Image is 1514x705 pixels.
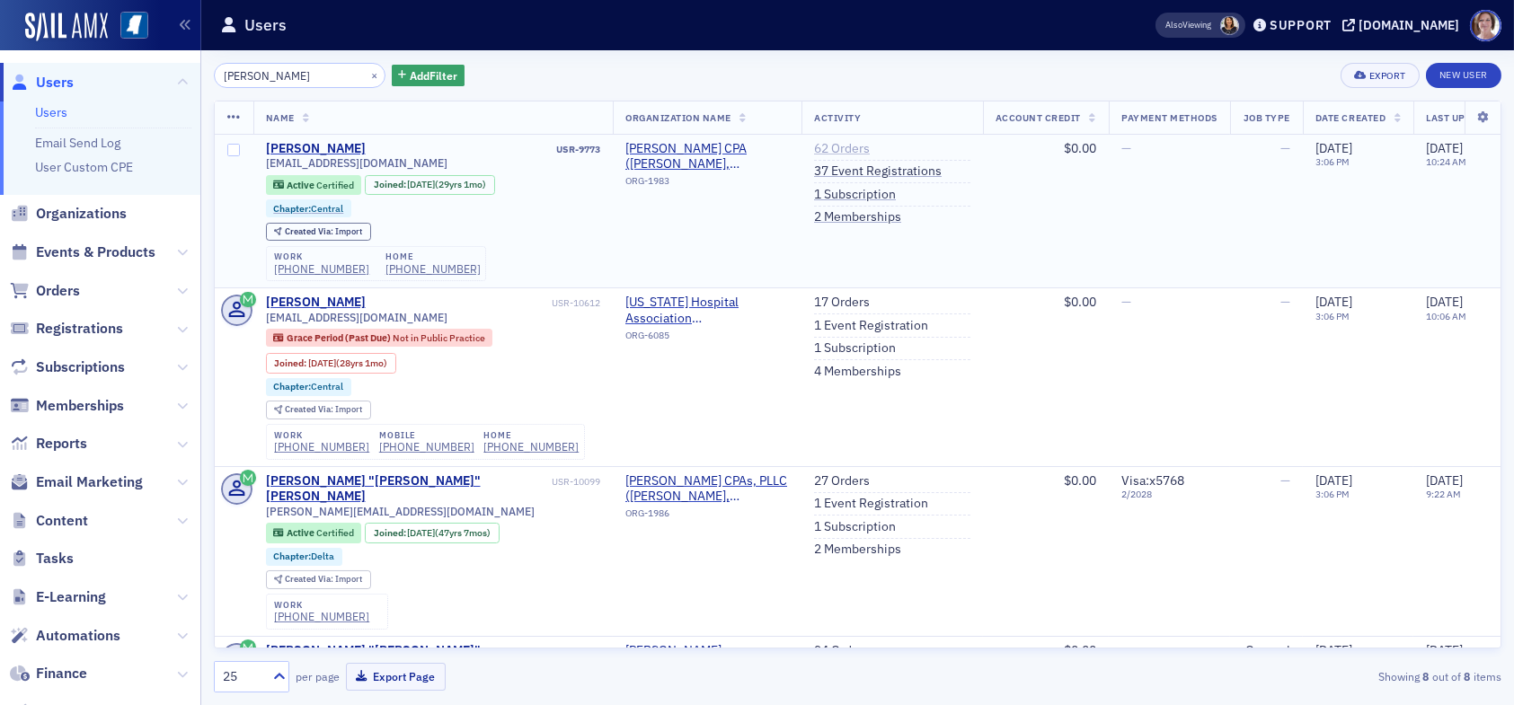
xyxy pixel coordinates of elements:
[266,156,447,170] span: [EMAIL_ADDRESS][DOMAIN_NAME]
[10,664,87,683] a: Finance
[10,587,106,607] a: E-Learning
[1420,668,1432,684] strong: 8
[814,318,928,334] a: 1 Event Registration
[10,434,87,454] a: Reports
[483,430,579,441] div: home
[266,643,549,674] a: [PERSON_NAME] "[PERSON_NAME]" [PERSON_NAME]
[367,66,383,83] button: ×
[368,144,600,155] div: USR-9773
[287,179,316,191] span: Active
[814,542,901,558] a: 2 Memberships
[287,331,393,344] span: Grace Period (Past Due)
[625,643,789,674] span: HORNE (Ridgeland)
[287,526,316,539] span: Active
[1315,294,1352,310] span: [DATE]
[814,496,928,512] a: 1 Event Registration
[1244,111,1290,124] span: Job Type
[273,203,343,215] a: Chapter:Central
[10,281,80,301] a: Orders
[1342,19,1465,31] button: [DOMAIN_NAME]
[365,523,500,542] div: Joined: 1978-01-01 00:00:00
[274,610,369,623] a: [PHONE_NUMBER]
[120,12,148,40] img: SailAMX
[266,473,549,505] div: [PERSON_NAME] "[PERSON_NAME]" [PERSON_NAME]
[996,111,1081,124] span: Account Credit
[1243,643,1290,674] div: General Partner
[1280,140,1290,156] span: —
[1426,472,1463,489] span: [DATE]
[814,364,901,380] a: 4 Memberships
[10,549,74,568] a: Tasks
[273,332,484,344] a: Grace Period (Past Due) Not in Public Practice
[273,527,353,539] a: Active Certified
[1165,19,1182,31] div: Also
[625,141,789,172] span: Joey D. Grimes CPA (Florence, MS)
[407,527,491,539] div: (47yrs 7mos)
[266,523,362,542] div: Active: Active: Certified
[407,179,486,190] div: (29yrs 1mo)
[296,668,340,684] label: per page
[274,357,308,369] span: Joined :
[1426,642,1463,658] span: [DATE]
[25,13,108,41] img: SailAMX
[266,329,493,347] div: Grace Period (Past Due): Grace Period (Past Due): Not in Public Practice
[814,519,896,535] a: 1 Subscription
[273,380,311,392] span: Chapter :
[316,179,354,191] span: Certified
[1341,63,1419,88] button: Export
[1121,472,1184,489] span: Visa : x5768
[274,430,369,441] div: work
[374,179,408,190] span: Joined :
[625,473,789,505] a: [PERSON_NAME] CPAs, PLLC ([PERSON_NAME], [GEOGRAPHIC_DATA])
[385,262,481,276] a: [PHONE_NUMBER]
[407,178,435,190] span: [DATE]
[266,141,366,157] a: [PERSON_NAME]
[36,73,74,93] span: Users
[36,587,106,607] span: E-Learning
[36,281,80,301] span: Orders
[36,319,123,339] span: Registrations
[308,357,336,369] span: [DATE]
[274,251,369,262] div: work
[814,473,870,489] a: 27 Orders
[392,65,465,87] button: AddFilter
[1270,17,1332,33] div: Support
[266,295,366,311] a: [PERSON_NAME]
[10,357,125,377] a: Subscriptions
[10,242,155,262] a: Events & Products
[552,476,600,488] div: USR-10099
[346,663,446,691] button: Export Page
[36,664,87,683] span: Finance
[273,179,353,190] a: Active Certified
[814,295,870,311] a: 17 Orders
[266,111,295,124] span: Name
[10,204,127,224] a: Organizations
[108,12,148,42] a: View Homepage
[36,242,155,262] span: Events & Products
[1426,488,1461,500] time: 9:22 AM
[10,472,143,492] a: Email Marketing
[483,440,579,454] a: [PHONE_NUMBER]
[36,204,127,224] span: Organizations
[385,251,481,262] div: home
[407,526,435,539] span: [DATE]
[273,550,311,562] span: Chapter :
[1064,294,1096,310] span: $0.00
[36,396,124,416] span: Memberships
[10,626,120,646] a: Automations
[625,473,789,505] span: Cunningham CPAs, PLLC (Belzoni, MS)
[814,141,870,157] a: 62 Orders
[1369,71,1406,81] div: Export
[1085,668,1501,684] div: Showing out of items
[814,643,870,659] a: 24 Orders
[273,551,334,562] a: Chapter:Delta
[274,262,369,276] a: [PHONE_NUMBER]
[266,570,371,589] div: Created Via: Import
